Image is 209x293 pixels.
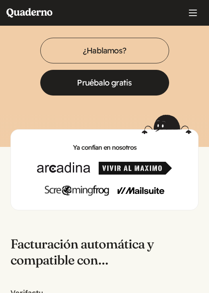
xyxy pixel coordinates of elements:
[10,236,199,268] p: Facturación automática y compatible con…
[40,38,169,63] a: ¿Hablamos?
[40,70,169,96] a: Pruébalo gratis
[99,162,172,175] img: Vivir al Máximo
[45,184,109,197] img: Screaming Frog
[37,162,91,175] img: Arcadina.com
[118,184,164,197] img: Mailsuite
[21,142,188,152] h2: Ya confían en nosotros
